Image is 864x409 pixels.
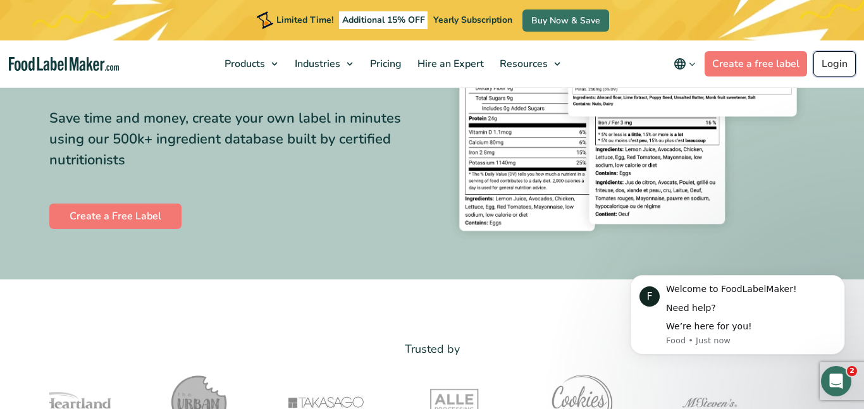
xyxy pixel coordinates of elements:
[159,20,185,46] img: Profile image for Rana
[190,293,253,343] button: News
[18,286,235,322] div: How Subscription Upgrades Work on [DOMAIN_NAME]
[414,57,485,71] span: Hire an Expert
[217,40,284,87] a: Products
[17,324,46,333] span: Home
[291,57,342,71] span: Industries
[25,28,110,40] img: logo
[522,9,609,32] a: Buy Now & Save
[366,57,403,71] span: Pricing
[276,14,333,26] span: Limited Time!
[362,40,407,87] a: Pricing
[410,40,489,87] a: Hire an Expert
[26,231,212,257] div: How to Print Your Labels & Choose the Right Printer
[209,324,233,333] span: News
[183,20,209,46] img: Profile image for Aya
[705,51,807,76] a: Create a free label
[221,57,266,71] span: Products
[25,90,228,111] p: Hi there 👋
[13,149,240,183] div: Send us a message
[135,20,161,46] img: Profile image for Rachelle
[218,20,240,43] div: Close
[821,366,851,396] iframe: To enrich screen reader interactions, please activate Accessibility in Grammarly extension settings
[49,108,423,171] div: Save time and money, create your own label in minutes using our 500k+ ingredient database built b...
[339,11,428,29] span: Additional 15% OFF
[26,291,212,317] div: How Subscription Upgrades Work on [DOMAIN_NAME]
[25,111,228,133] p: How can we help?
[18,226,235,262] div: How to Print Your Labels & Choose the Right Printer
[26,159,211,173] div: Send us a message
[63,293,127,343] button: Messages
[492,40,567,87] a: Resources
[127,293,190,343] button: Help
[496,57,549,71] span: Resources
[148,324,168,333] span: Help
[18,262,235,286] div: Hire an Expert Services
[287,40,359,87] a: Industries
[49,340,815,358] p: Trusted by
[813,51,856,76] a: Login
[847,366,857,376] span: 2
[18,195,235,221] button: Search for help
[26,267,212,281] div: Hire an Expert Services
[611,256,864,375] iframe: Intercom notifications message
[73,324,117,333] span: Messages
[26,202,102,215] span: Search for help
[49,204,182,229] a: Create a Free Label
[433,14,512,26] span: Yearly Subscription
